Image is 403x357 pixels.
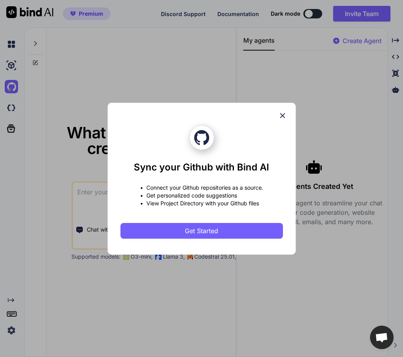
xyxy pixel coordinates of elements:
div: Open chat [370,326,394,349]
p: • Get personalized code suggestions [140,192,263,199]
span: Get Started [185,226,218,236]
p: • Connect your Github repositories as a source. [140,184,263,192]
p: • View Project Directory with your Github files [140,199,263,207]
h1: Sync your Github with Bind AI [134,161,269,174]
button: Get Started [120,223,283,239]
